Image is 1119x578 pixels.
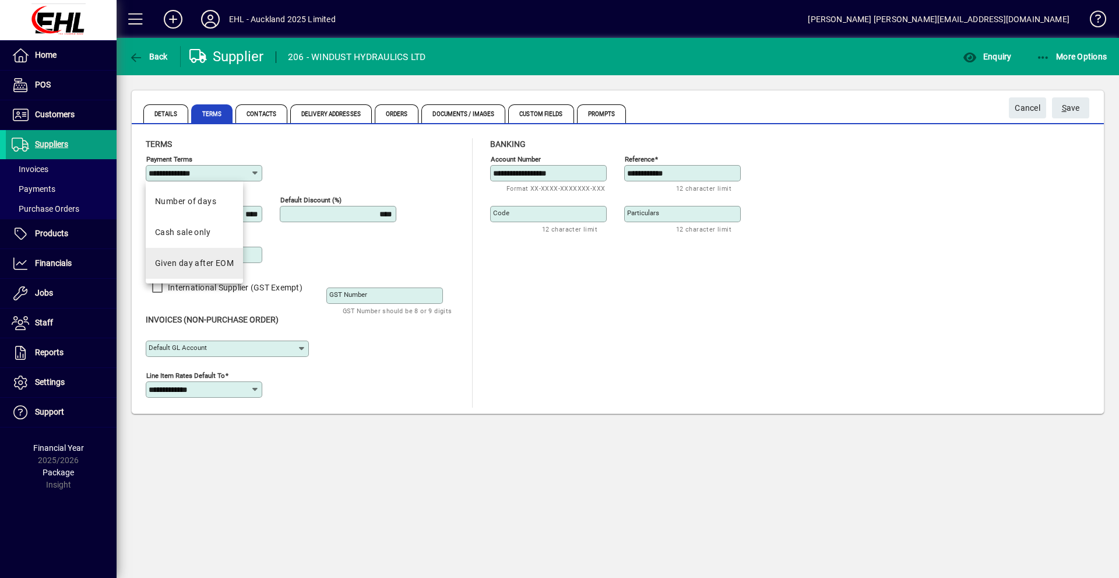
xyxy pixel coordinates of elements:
a: Home [6,41,117,70]
app-page-header-button: Back [117,46,181,67]
span: More Options [1036,52,1107,61]
span: Financials [35,258,72,268]
mat-hint: 12 character limit [676,181,731,195]
span: Terms [146,139,172,149]
button: Add [154,9,192,30]
mat-option: Given day after EOM [146,248,243,279]
mat-hint: 12 character limit [542,222,597,236]
span: S [1062,103,1067,113]
span: Suppliers [35,139,68,149]
a: Support [6,398,117,427]
mat-label: Line Item Rates Default To [146,372,225,380]
mat-hint: GST Number should be 8 or 9 digits [343,304,452,317]
mat-label: Reference [625,155,654,163]
a: Payments [6,179,117,199]
a: Customers [6,100,117,129]
span: Terms [191,104,233,123]
a: Staff [6,309,117,338]
button: Back [126,46,171,67]
span: Enquiry [963,52,1011,61]
mat-label: GST Number [329,290,367,299]
div: 206 - WINDUST HYDRAULICS LTD [288,48,426,66]
span: Financial Year [33,443,84,453]
mat-hint: 12 character limit [676,222,731,236]
mat-label: Code [493,209,509,217]
label: International Supplier (GST Exempt) [166,282,302,293]
span: ave [1062,99,1080,118]
a: Settings [6,368,117,397]
span: Purchase Orders [12,204,79,213]
span: Cancel [1015,99,1040,118]
span: Details [143,104,188,123]
span: Back [129,52,168,61]
mat-label: Default GL Account [149,344,207,352]
span: Orders [375,104,419,123]
span: Jobs [35,288,53,297]
span: Home [35,50,57,59]
span: Support [35,407,64,416]
span: Customers [35,110,75,119]
mat-label: Default Discount (%) [280,196,342,204]
span: Settings [35,377,65,387]
div: Supplier [189,47,264,66]
mat-hint: Format XX-XXXX-XXXXXXX-XXX [506,181,605,195]
span: POS [35,80,51,89]
a: Jobs [6,279,117,308]
div: [PERSON_NAME] [PERSON_NAME][EMAIL_ADDRESS][DOMAIN_NAME] [808,10,1069,29]
span: Prompts [577,104,627,123]
span: Delivery Addresses [290,104,372,123]
a: POS [6,71,117,100]
a: Financials [6,249,117,278]
button: Cancel [1009,97,1046,118]
a: Reports [6,338,117,367]
div: Given day after EOM [155,257,234,269]
span: Package [43,468,74,477]
button: More Options [1033,46,1110,67]
mat-option: Cash sale only [146,217,243,248]
mat-option: Number of days [146,186,243,217]
span: Banking [490,139,526,149]
a: Invoices [6,159,117,179]
span: Staff [35,318,53,327]
mat-label: Particulars [627,209,659,217]
mat-label: Payment Terms [146,155,192,163]
button: Profile [192,9,229,30]
a: Products [6,219,117,248]
span: Invoices [12,164,48,174]
span: Documents / Images [421,104,505,123]
div: Number of days [155,195,216,208]
span: Custom Fields [508,104,573,123]
div: Cash sale only [155,226,210,239]
span: Reports [35,348,64,357]
a: Knowledge Base [1081,2,1104,40]
button: Save [1052,97,1089,118]
a: Purchase Orders [6,199,117,219]
span: Payments [12,184,55,194]
span: Products [35,229,68,238]
button: Enquiry [960,46,1014,67]
mat-label: Account number [491,155,541,163]
div: EHL - Auckland 2025 Limited [229,10,336,29]
span: Invoices (non-purchase order) [146,315,279,324]
span: Contacts [235,104,287,123]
